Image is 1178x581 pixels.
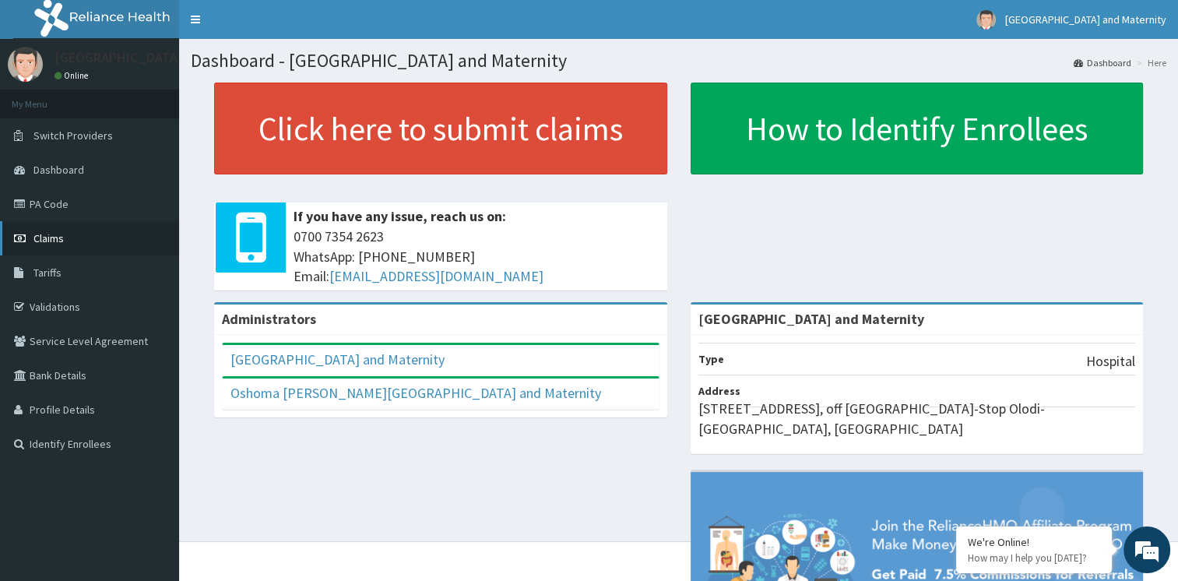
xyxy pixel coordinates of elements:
[698,384,740,398] b: Address
[968,551,1100,565] p: How may I help you today?
[691,83,1144,174] a: How to Identify Enrollees
[968,535,1100,549] div: We're Online!
[1005,12,1166,26] span: [GEOGRAPHIC_DATA] and Maternity
[33,163,84,177] span: Dashboard
[33,266,62,280] span: Tariffs
[230,350,445,368] a: [GEOGRAPHIC_DATA] and Maternity
[55,51,271,65] p: [GEOGRAPHIC_DATA] and Maternity
[1074,56,1131,69] a: Dashboard
[55,70,92,81] a: Online
[191,51,1166,71] h1: Dashboard - [GEOGRAPHIC_DATA] and Maternity
[214,83,667,174] a: Click here to submit claims
[1086,351,1135,371] p: Hospital
[222,310,316,328] b: Administrators
[698,399,1136,438] p: [STREET_ADDRESS], off [GEOGRAPHIC_DATA]-Stop Olodi-[GEOGRAPHIC_DATA], [GEOGRAPHIC_DATA]
[8,47,43,82] img: User Image
[33,231,64,245] span: Claims
[33,129,113,143] span: Switch Providers
[230,384,601,402] a: Oshoma [PERSON_NAME][GEOGRAPHIC_DATA] and Maternity
[294,227,659,287] span: 0700 7354 2623 WhatsApp: [PHONE_NUMBER] Email:
[698,352,724,366] b: Type
[294,207,506,225] b: If you have any issue, reach us on:
[976,10,996,30] img: User Image
[329,267,543,285] a: [EMAIL_ADDRESS][DOMAIN_NAME]
[1133,56,1166,69] li: Here
[698,310,924,328] strong: [GEOGRAPHIC_DATA] and Maternity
